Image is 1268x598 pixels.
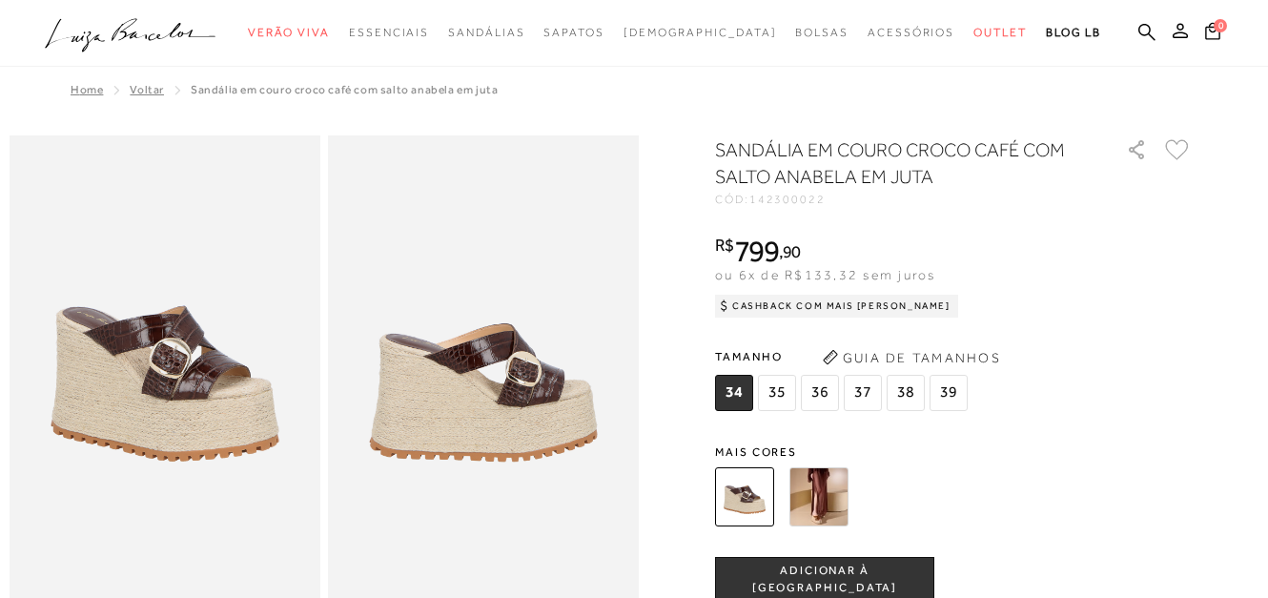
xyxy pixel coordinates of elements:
[795,26,849,39] span: Bolsas
[248,15,330,51] a: noSubCategoriesText
[1199,21,1226,47] button: 0
[715,375,753,411] span: 34
[868,26,954,39] span: Acessórios
[1214,19,1227,32] span: 0
[715,237,734,254] i: R$
[715,446,1192,458] span: Mais cores
[624,15,777,51] a: noSubCategoriesText
[715,267,935,282] span: ou 6x de R$133,32 sem juros
[868,15,954,51] a: noSubCategoriesText
[715,194,1096,205] div: CÓD:
[801,375,839,411] span: 36
[1046,26,1101,39] span: BLOG LB
[130,83,164,96] a: Voltar
[795,15,849,51] a: noSubCategoriesText
[973,26,1027,39] span: Outlet
[248,26,330,39] span: Verão Viva
[758,375,796,411] span: 35
[71,83,103,96] a: Home
[749,193,826,206] span: 142300022
[543,15,603,51] a: noSubCategoriesText
[783,241,801,261] span: 90
[930,375,968,411] span: 39
[816,342,1007,373] button: Guia de Tamanhos
[624,26,777,39] span: [DEMOGRAPHIC_DATA]
[448,15,524,51] a: noSubCategoriesText
[973,15,1027,51] a: noSubCategoriesText
[844,375,882,411] span: 37
[779,243,801,260] i: ,
[715,136,1073,190] h1: SANDÁLIA EM COURO CROCO CAFÉ COM SALTO ANABELA EM JUTA
[349,15,429,51] a: noSubCategoriesText
[715,342,972,371] span: Tamanho
[1046,15,1101,51] a: BLOG LB
[349,26,429,39] span: Essenciais
[191,83,498,96] span: SANDÁLIA EM COURO CROCO CAFÉ COM SALTO ANABELA EM JUTA
[543,26,603,39] span: Sapatos
[715,467,774,526] img: SANDÁLIA EM COURO CROCO CAFÉ COM SALTO ANABELA EM JUTA
[716,563,933,596] span: ADICIONAR À [GEOGRAPHIC_DATA]
[789,467,849,526] img: SANDÁLIA EM COURO CROCO CARAMELO COM SALTO ANABELA EM JUTA
[448,26,524,39] span: Sandálias
[887,375,925,411] span: 38
[715,295,958,318] div: Cashback com Mais [PERSON_NAME]
[734,234,779,268] span: 799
